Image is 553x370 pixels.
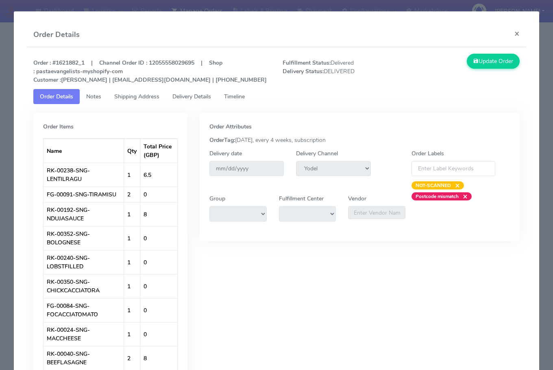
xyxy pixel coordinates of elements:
td: 0 [140,250,177,274]
td: FG-00091-SNG-TIRAMISU [44,187,124,202]
strong: Order Items [43,123,74,131]
input: Enter Label Keywords [411,161,495,176]
td: 0 [140,187,177,202]
td: RK-00192-SNG-NDUJASAUCE [44,202,124,226]
td: RK-00350-SNG-CHICKCACCIATORA [44,274,124,298]
td: RK-00238-SNG-LENTILRAGU [44,163,124,187]
h4: Order Details [33,29,80,40]
td: 8 [140,346,177,370]
span: Notes [86,93,101,100]
span: Order Details [40,93,73,100]
td: RK-00352-SNG-BOLOGNESE [44,226,124,250]
td: 1 [124,298,140,322]
td: 1 [124,226,140,250]
td: FG-00084-SNG-FOCACCIATOMATO [44,298,124,322]
td: 1 [124,274,140,298]
td: 6.5 [140,163,177,187]
strong: OrderTag: [209,136,235,144]
td: 0 [140,322,177,346]
ul: Tabs [33,89,519,104]
span: × [451,181,460,189]
td: 1 [124,202,140,226]
input: Enter Vendor Name [348,206,405,219]
label: Vendor [348,194,366,203]
strong: Order : #1621882_1 | Channel Order ID : 12055558029695 | Shop : pastaevangelists-myshopify-com [P... [33,59,267,84]
td: 0 [140,274,177,298]
span: Delivery Details [172,93,211,100]
td: 0 [140,226,177,250]
label: Group [209,194,225,203]
label: Delivery date [209,149,242,158]
span: Shipping Address [114,93,159,100]
label: Delivery Channel [296,149,338,158]
button: Close [508,23,526,44]
td: 2 [124,187,140,202]
label: Fulfillment Center [279,194,324,203]
strong: Order Attributes [209,123,252,131]
button: Update Order [467,54,520,69]
strong: Delivery Status: [283,67,324,75]
span: Timeline [224,93,245,100]
span: × [459,192,468,200]
span: Delivered DELIVERED [276,59,401,84]
div: [DATE], every 4 weeks, subscription [203,136,516,144]
strong: NOT-SCANNED [416,182,451,189]
td: RK-00240-SNG-LOBSTFILLED [44,250,124,274]
th: Qty [124,139,140,163]
strong: Fulfillment Status: [283,59,331,67]
td: 8 [140,202,177,226]
td: 0 [140,298,177,322]
strong: Postcode mismatch [416,193,459,200]
td: 1 [124,250,140,274]
label: Order Labels [411,149,444,158]
th: Name [44,139,124,163]
td: 1 [124,322,140,346]
th: Total Price (GBP) [140,139,177,163]
strong: Customer : [33,76,61,84]
td: 1 [124,163,140,187]
td: 2 [124,346,140,370]
td: RK-00040-SNG-BEEFLASAGNE [44,346,124,370]
td: RK-00024-SNG-MACCHEESE [44,322,124,346]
